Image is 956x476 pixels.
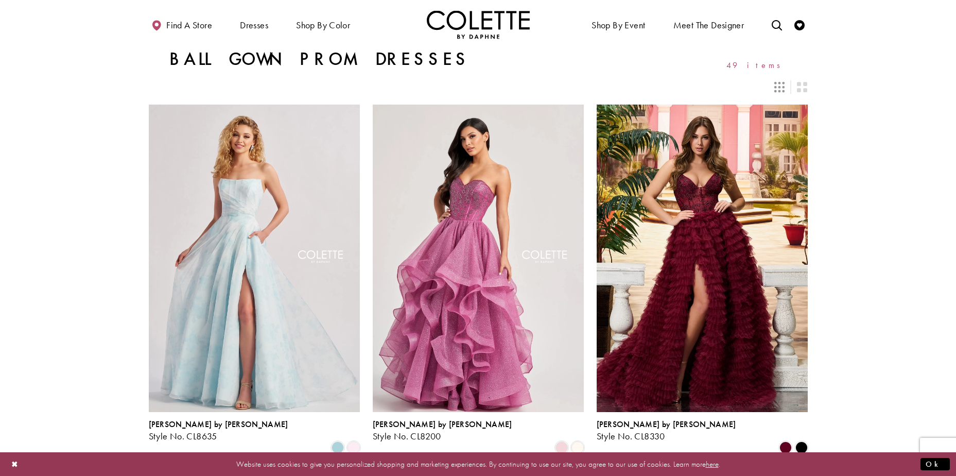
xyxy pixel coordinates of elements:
[920,457,950,470] button: Submit Dialog
[597,105,808,412] a: Visit Colette by Daphne Style No. CL8330 Page
[592,20,645,30] span: Shop By Event
[240,20,268,30] span: Dresses
[293,10,353,39] span: Shop by color
[169,49,470,70] h1: Ball Gown Prom Dresses
[779,441,792,454] i: Bordeaux
[706,458,719,469] a: here
[795,441,808,454] i: Black
[332,441,344,454] i: Sky Blue
[769,10,785,39] a: Toggle search
[792,10,807,39] a: Check Wishlist
[237,10,271,39] span: Dresses
[373,430,441,442] span: Style No. CL8200
[166,20,212,30] span: Find a store
[373,419,512,430] span: [PERSON_NAME] by [PERSON_NAME]
[673,20,744,30] span: Meet the designer
[149,105,360,412] a: Visit Colette by Daphne Style No. CL8635 Page
[149,419,288,430] span: [PERSON_NAME] by [PERSON_NAME]
[149,10,215,39] a: Find a store
[149,420,288,441] div: Colette by Daphne Style No. CL8635
[797,82,807,92] span: Switch layout to 2 columns
[597,430,665,442] span: Style No. CL8330
[571,441,584,454] i: Diamond White
[347,441,360,454] i: Light Pink
[597,420,736,441] div: Colette by Daphne Style No. CL8330
[373,105,584,412] a: Visit Colette by Daphne Style No. CL8200 Page
[373,420,512,441] div: Colette by Daphne Style No. CL8200
[589,10,648,39] span: Shop By Event
[427,10,530,39] img: Colette by Daphne
[74,457,882,471] p: Website uses cookies to give you personalized shopping and marketing experiences. By continuing t...
[774,82,785,92] span: Switch layout to 3 columns
[671,10,747,39] a: Meet the designer
[149,430,217,442] span: Style No. CL8635
[726,61,787,70] span: 49 items
[6,455,24,473] button: Close Dialog
[597,419,736,430] span: [PERSON_NAME] by [PERSON_NAME]
[143,76,814,98] div: Layout Controls
[555,441,568,454] i: Pink Lily
[427,10,530,39] a: Visit Home Page
[296,20,350,30] span: Shop by color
